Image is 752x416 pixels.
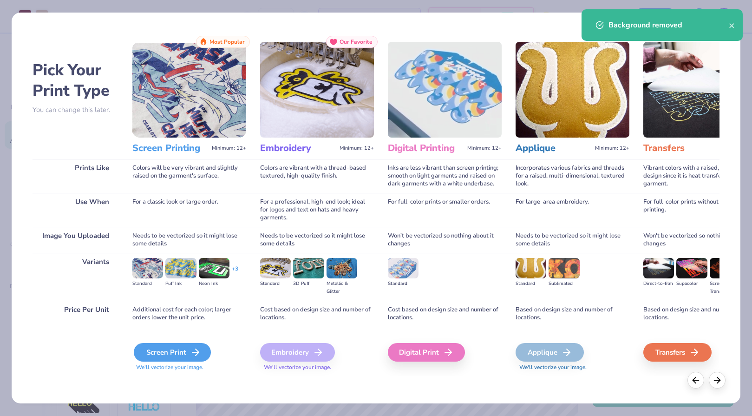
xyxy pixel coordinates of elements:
div: For a professional, high-end look; ideal for logos and text on hats and heavy garments. [260,193,374,227]
img: Standard [132,258,163,278]
span: Minimum: 12+ [595,145,629,152]
div: Standard [260,280,291,288]
div: Incorporates various fabrics and threads for a raised, multi-dimensional, textured look. [516,159,629,193]
div: Needs to be vectorized so it might lose some details [132,227,246,253]
div: Screen Print [134,343,211,362]
div: Standard [132,280,163,288]
img: Screen Printing [132,42,246,138]
div: Colors are vibrant with a thread-based textured, high-quality finish. [260,159,374,193]
div: Neon Ink [199,280,229,288]
img: Sublimated [549,258,579,278]
div: + 3 [232,265,238,281]
h3: Transfers [643,142,719,154]
div: Applique [516,343,584,362]
img: Digital Printing [388,42,502,138]
div: Additional cost for each color; larger orders lower the unit price. [132,301,246,327]
div: Based on design size and number of locations. [516,301,629,327]
div: 3D Puff [293,280,324,288]
span: Our Favorite [340,39,373,45]
img: 3D Puff [293,258,324,278]
div: Needs to be vectorized so it might lose some details [260,227,374,253]
p: You can change this later. [33,106,118,114]
div: For large-area embroidery. [516,193,629,227]
div: Price Per Unit [33,301,118,327]
img: Screen Transfer [710,258,740,278]
button: close [729,20,735,31]
div: Embroidery [260,343,335,362]
div: For full-color prints or smaller orders. [388,193,502,227]
h3: Screen Printing [132,142,208,154]
span: Minimum: 12+ [340,145,374,152]
div: Background removed [608,20,729,31]
div: Direct-to-film [643,280,674,288]
div: Metallic & Glitter [327,280,357,296]
div: Cost based on design size and number of locations. [388,301,502,327]
img: Standard [388,258,419,278]
span: We'll vectorize your image. [132,363,246,371]
img: Neon Ink [199,258,229,278]
img: Applique [516,42,629,138]
div: Transfers [643,343,712,362]
h3: Embroidery [260,142,336,154]
div: Needs to be vectorized so it might lose some details [516,227,629,253]
div: Cost based on design size and number of locations. [260,301,374,327]
div: Prints Like [33,159,118,193]
h3: Digital Printing [388,142,464,154]
img: Standard [260,258,291,278]
span: Most Popular [209,39,245,45]
img: Puff Ink [165,258,196,278]
img: Metallic & Glitter [327,258,357,278]
div: Digital Print [388,343,465,362]
span: We'll vectorize your image. [516,363,629,371]
h3: Applique [516,142,591,154]
img: Standard [516,258,546,278]
img: Supacolor [676,258,707,278]
div: Screen Transfer [710,280,740,296]
span: Minimum: 12+ [212,145,246,152]
div: Inks are less vibrant than screen printing; smooth on light garments and raised on dark garments ... [388,159,502,193]
div: Image You Uploaded [33,227,118,253]
div: Sublimated [549,280,579,288]
div: Won't be vectorized so nothing about it changes [388,227,502,253]
img: Embroidery [260,42,374,138]
div: Puff Ink [165,280,196,288]
div: For a classic look or large order. [132,193,246,227]
div: Standard [388,280,419,288]
img: Direct-to-film [643,258,674,278]
span: Minimum: 12+ [467,145,502,152]
h2: Pick Your Print Type [33,60,118,101]
span: We'll vectorize your image. [260,363,374,371]
div: Supacolor [676,280,707,288]
div: Variants [33,253,118,301]
div: Standard [516,280,546,288]
div: Colors will be very vibrant and slightly raised on the garment's surface. [132,159,246,193]
div: Use When [33,193,118,227]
